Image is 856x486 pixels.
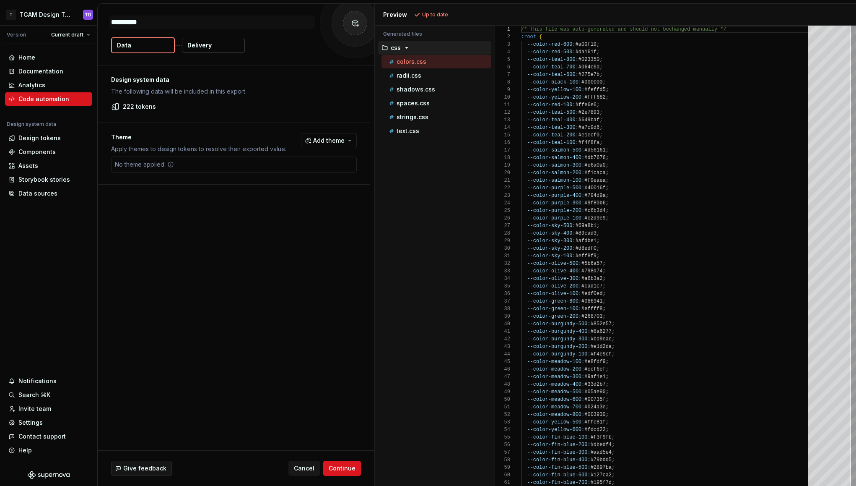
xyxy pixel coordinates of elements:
[313,136,345,145] span: Add theme
[5,374,92,388] button: Notifications
[539,34,542,40] span: {
[527,449,590,455] span: --color-fin-blue-300:
[521,26,669,32] span: /* This file was auto-generated and should not be
[527,223,575,229] span: --color-sky-500:
[606,178,609,183] span: ;
[581,314,602,319] span: #268703
[527,49,575,55] span: --color-red-500:
[495,230,510,237] div: 28
[495,411,510,418] div: 52
[584,374,605,380] span: #9af1e1
[5,444,92,457] button: Help
[495,116,510,124] div: 13
[591,351,612,357] span: #f4e9ef
[599,117,602,123] span: ;
[495,252,510,260] div: 31
[584,185,605,191] span: #40016f
[47,29,94,41] button: Current draft
[18,162,38,170] div: Assets
[597,246,599,251] span: ;
[599,132,602,138] span: ;
[576,102,597,108] span: #ffe6e6
[527,79,581,85] span: --color-black-100:
[584,162,605,168] span: #e6a0a0
[606,412,609,418] span: ;
[495,94,510,101] div: 10
[527,359,584,365] span: --color-meadow-100:
[18,53,35,62] div: Home
[602,298,605,304] span: ;
[581,261,602,267] span: #5b6a57
[576,49,597,55] span: #da161f
[18,377,57,385] div: Notifications
[606,381,609,387] span: ;
[381,99,491,108] button: spaces.css
[606,94,609,100] span: ;
[495,449,510,456] div: 57
[495,313,510,320] div: 39
[117,41,131,50] p: Data
[112,157,177,172] div: No theme applied.
[606,200,609,206] span: ;
[495,131,510,139] div: 15
[584,215,605,221] span: #e2d9e9
[527,117,578,123] span: --color-teal-400:
[381,85,491,94] button: shadows.css
[527,140,578,146] span: --color-teal-100:
[527,336,590,342] span: --color-burgundy-300:
[612,321,615,327] span: ;
[28,471,70,479] a: Supernova Logo
[584,389,605,395] span: #05ae90
[495,350,510,358] div: 44
[527,162,584,168] span: --color-salmon-300:
[606,427,609,433] span: ;
[606,155,609,161] span: ;
[527,351,590,357] span: --color-burgundy-100:
[584,381,605,387] span: #33d2b7
[612,336,615,342] span: ;
[422,11,448,18] p: Up to date
[381,112,491,122] button: strings.css
[606,162,609,168] span: ;
[591,329,612,334] span: #8a6277
[111,87,357,96] p: The following data will be included in this export.
[584,366,605,372] span: #ccf6ef
[6,10,16,20] div: T
[5,402,92,415] a: Invite team
[599,57,602,63] span: ;
[606,419,609,425] span: ;
[527,298,581,304] span: --color-green-800:
[495,86,510,94] div: 9
[495,290,510,298] div: 36
[584,208,605,214] span: #c6b3d4
[495,109,510,116] div: 12
[602,79,605,85] span: ;
[591,344,612,350] span: #e1d2da
[7,31,26,38] div: Version
[602,276,605,282] span: ;
[495,388,510,396] div: 49
[606,366,609,372] span: ;
[495,403,510,411] div: 51
[495,177,510,184] div: 21
[581,306,602,312] span: #effff8
[602,261,605,267] span: ;
[597,102,599,108] span: ;
[495,26,510,33] div: 1
[584,359,605,365] span: #e8fdf9
[602,268,605,274] span: ;
[527,261,581,267] span: --color-olive-500:
[527,208,584,214] span: --color-purple-200:
[602,291,605,297] span: ;
[18,405,51,413] div: Invite team
[527,193,584,199] span: --color-purple-400:
[18,446,32,455] div: Help
[2,5,96,24] button: TTGAM Design TokensTD
[495,358,510,366] div: 45
[606,389,609,395] span: ;
[527,64,578,70] span: --color-teal-700:
[527,329,590,334] span: --color-burgundy-400:
[612,329,615,334] span: ;
[5,65,92,78] a: Documentation
[584,397,605,402] span: #00735f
